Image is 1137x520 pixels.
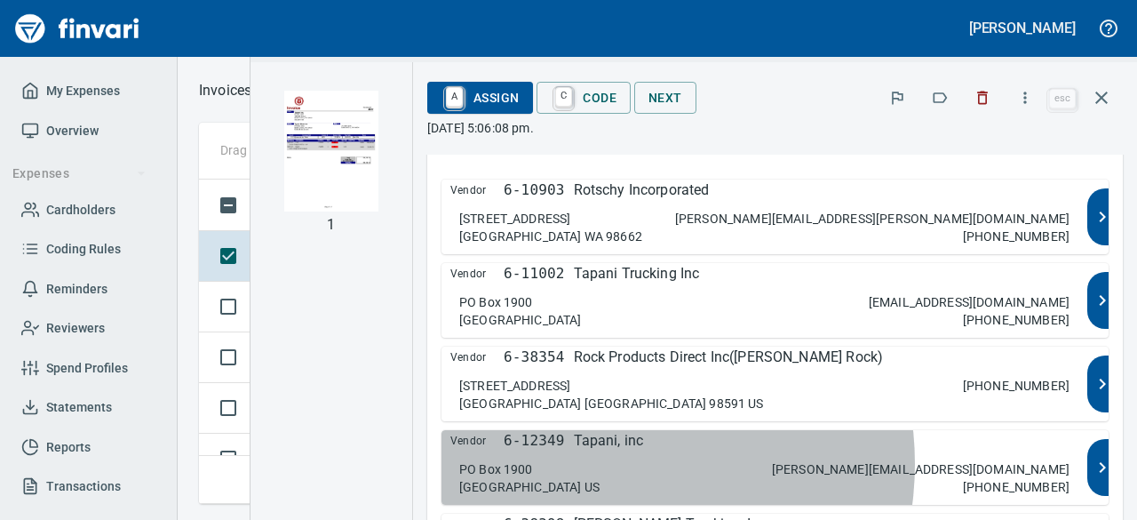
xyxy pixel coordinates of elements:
p: [GEOGRAPHIC_DATA] WA 98662 [459,228,642,245]
span: Vendor [450,347,504,368]
button: Next [634,82,696,115]
span: Close invoice [1045,76,1123,119]
span: Overview [46,120,99,142]
p: [PHONE_NUMBER] [963,228,1069,245]
p: [GEOGRAPHIC_DATA] [GEOGRAPHIC_DATA] 98591 US [459,395,764,412]
p: 1 [327,214,335,236]
p: [PHONE_NUMBER] [963,478,1069,496]
p: 6-11002 [504,263,564,284]
span: Assign [441,83,519,113]
p: [GEOGRAPHIC_DATA] [459,311,582,329]
span: Vendor [450,430,504,452]
button: More [1006,78,1045,117]
span: Vendor [450,180,504,201]
p: 6-10903 [504,180,564,201]
p: [STREET_ADDRESS] [459,210,570,228]
nav: breadcrumb [199,80,251,101]
img: Finvari [11,7,144,50]
a: Transactions [14,467,163,507]
span: Reminders [46,278,107,300]
span: Statements [46,396,112,419]
button: Vendor6-38354Rock Products Direct Inc([PERSON_NAME] Rock)[STREET_ADDRESS][GEOGRAPHIC_DATA] [GEOGR... [441,347,1109,421]
p: [PHONE_NUMBER] [963,377,1069,395]
a: Reminders [14,269,163,309]
a: Overview [14,111,163,151]
span: Coding Rules [46,238,121,260]
button: Vendor6-11002Tapani Trucking IncPO Box 1900[GEOGRAPHIC_DATA][EMAIL_ADDRESS][DOMAIN_NAME][PHONE_NU... [441,263,1109,338]
button: Vendor6-10903Rotschy Incorporated[STREET_ADDRESS][GEOGRAPHIC_DATA] WA 98662[PERSON_NAME][EMAIL_AD... [441,180,1109,254]
p: [EMAIL_ADDRESS][DOMAIN_NAME] [869,293,1069,311]
p: Tapani, inc [574,430,644,452]
button: Vendor6-12349Tapani, incPO Box 1900[GEOGRAPHIC_DATA] US[PERSON_NAME][EMAIL_ADDRESS][DOMAIN_NAME][... [441,430,1109,505]
p: Invoices [199,80,251,101]
p: [PERSON_NAME][EMAIL_ADDRESS][PERSON_NAME][DOMAIN_NAME] [675,210,1069,228]
button: Labels [920,78,959,117]
span: Code [551,83,616,113]
button: AAssign [427,82,533,114]
p: 6-12349 [504,430,564,452]
a: C [555,87,572,107]
span: My Expenses [46,80,120,102]
a: Coding Rules [14,229,163,269]
p: Drag a column heading here to group the table [220,141,481,159]
a: Cardholders [14,190,163,230]
a: esc [1049,89,1076,108]
span: Expenses [12,163,147,185]
span: Cardholders [46,199,115,221]
span: Vendor [450,263,504,284]
a: A [446,87,463,107]
button: Discard [963,78,1002,117]
p: 6-38354 [504,347,564,368]
span: Transactions [46,476,121,498]
span: Reports [46,436,91,459]
p: Rock Products Direct Inc([PERSON_NAME] Rock) [574,347,884,368]
p: Rotschy Incorporated [574,180,710,201]
span: Next [648,87,682,109]
p: [PERSON_NAME][EMAIL_ADDRESS][DOMAIN_NAME] [772,460,1069,478]
a: Reports [14,428,163,468]
button: CCode [537,82,631,114]
p: PO Box 1900 [459,460,533,478]
p: [STREET_ADDRESS] [459,377,570,395]
p: Tapani Trucking Inc [574,263,700,284]
a: My Expenses [14,71,163,111]
a: Reviewers [14,308,163,348]
span: Spend Profiles [46,357,128,380]
button: [PERSON_NAME] [965,14,1080,42]
span: Reviewers [46,317,105,340]
button: Expenses [5,157,154,190]
p: [GEOGRAPHIC_DATA] US [459,478,600,496]
p: [DATE] 5:06:08 pm. [427,119,1123,137]
h5: [PERSON_NAME] [969,19,1076,37]
button: Flag [878,78,917,117]
a: Spend Profiles [14,348,163,388]
p: PO Box 1900 [459,293,533,311]
img: Page 1 [271,91,392,212]
p: [PHONE_NUMBER] [963,311,1069,329]
a: Statements [14,388,163,428]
